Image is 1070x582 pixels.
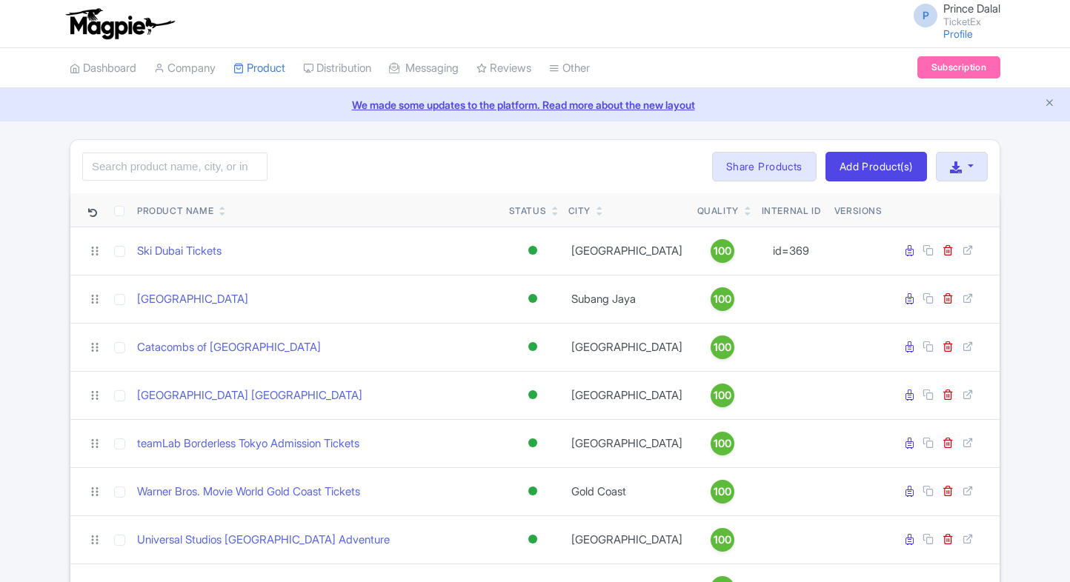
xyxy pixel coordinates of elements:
[525,240,540,261] div: Active
[137,243,222,260] a: Ski Dubai Tickets
[825,152,927,181] a: Add Product(s)
[754,193,828,227] th: Internal ID
[389,48,459,89] a: Messaging
[137,484,360,501] a: Warner Bros. Movie World Gold Coast Tickets
[914,4,937,27] span: P
[9,97,1061,113] a: We made some updates to the platform. Read more about the new layout
[943,1,1000,16] span: Prince Dalal
[714,435,731,452] span: 100
[62,7,177,40] img: logo-ab69f6fb50320c5b225c76a69d11143b.png
[714,291,731,307] span: 100
[137,387,362,404] a: [GEOGRAPHIC_DATA] [GEOGRAPHIC_DATA]
[714,532,731,548] span: 100
[137,532,390,549] a: Universal Studios [GEOGRAPHIC_DATA] Adventure
[905,3,1000,27] a: P Prince Dalal TicketEx
[714,339,731,355] span: 100
[525,481,540,502] div: Active
[137,339,321,356] a: Catacombs of [GEOGRAPHIC_DATA]
[697,528,748,552] a: 100
[697,239,748,263] a: 100
[525,384,540,406] div: Active
[525,288,540,310] div: Active
[754,227,828,275] td: id=369
[562,323,691,371] td: [GEOGRAPHIC_DATA]
[568,204,591,218] div: City
[549,48,590,89] a: Other
[525,432,540,454] div: Active
[714,387,731,404] span: 100
[943,27,973,40] a: Profile
[137,204,213,218] div: Product Name
[697,480,748,504] a: 100
[714,484,731,500] span: 100
[154,48,216,89] a: Company
[828,193,888,227] th: Versions
[525,336,540,358] div: Active
[714,243,731,259] span: 100
[137,435,359,452] a: teamLab Borderless Tokyo Admission Tickets
[917,56,1000,78] a: Subscription
[562,467,691,515] td: Gold Coast
[1044,96,1055,113] button: Close announcement
[233,48,285,89] a: Product
[562,515,691,563] td: [GEOGRAPHIC_DATA]
[509,204,547,218] div: Status
[525,529,540,550] div: Active
[697,432,748,455] a: 100
[943,17,1000,27] small: TicketEx
[70,48,136,89] a: Dashboard
[697,287,748,311] a: 100
[562,275,691,323] td: Subang Jaya
[476,48,531,89] a: Reviews
[303,48,371,89] a: Distribution
[82,153,267,181] input: Search product name, city, or interal id
[697,335,748,359] a: 100
[712,152,817,181] a: Share Products
[697,384,748,407] a: 100
[137,291,248,308] a: [GEOGRAPHIC_DATA]
[697,204,739,218] div: Quality
[562,227,691,275] td: [GEOGRAPHIC_DATA]
[562,419,691,467] td: [GEOGRAPHIC_DATA]
[562,371,691,419] td: [GEOGRAPHIC_DATA]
